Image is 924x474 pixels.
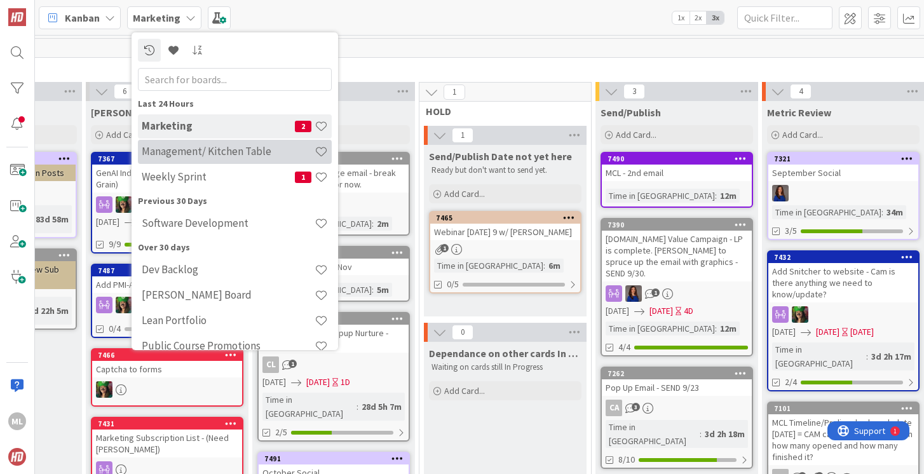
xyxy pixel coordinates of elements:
[444,385,485,396] span: Add Card...
[625,285,642,302] img: SL
[8,8,26,26] img: Visit kanbanzone.com
[602,379,752,396] div: Pop Up Email - SEND 9/23
[785,376,797,389] span: 2/4
[142,288,315,301] h4: [PERSON_NAME] Board
[601,106,661,119] span: Send/Publish
[715,322,717,335] span: :
[606,400,622,416] div: CA
[651,288,660,297] span: 1
[774,253,918,262] div: 7432
[306,376,330,389] span: [DATE]
[275,426,287,439] span: 2/5
[114,84,135,99] span: 6
[92,165,242,193] div: GenAI Industry Page Template (Single Grain)
[116,297,132,313] img: SL
[142,119,295,132] h4: Marketing
[772,325,796,339] span: [DATE]
[92,381,242,398] div: SL
[543,259,545,273] span: :
[436,213,580,222] div: 7465
[142,170,295,183] h4: Weekly Sprint
[767,106,831,119] span: Metric Review
[138,97,332,111] div: Last 24 Hours
[452,325,473,340] span: 0
[109,238,121,251] span: 9/9
[98,266,242,275] div: 7487
[431,362,579,372] p: Waiting on cards still In Progress
[768,165,918,181] div: September Social
[618,341,630,354] span: 4/4
[92,430,242,457] div: Marketing Subscription List - (Need [PERSON_NAME])
[768,153,918,181] div: 7321September Social
[883,205,906,219] div: 34m
[774,154,918,163] div: 7321
[444,85,465,100] span: 1
[606,304,629,318] span: [DATE]
[737,6,832,29] input: Quick Filter...
[96,381,112,398] img: SL
[768,414,918,465] div: MCL Timeline/Prelim plan launch date [DATE] = CAM can you give metrics on how many opened and how...
[717,322,740,335] div: 12m
[881,205,883,219] span: :
[32,212,72,226] div: 83d 58m
[772,205,881,219] div: Time in [GEOGRAPHIC_DATA]
[623,84,645,99] span: 3
[142,314,315,327] h4: Lean Portfolio
[262,376,286,389] span: [DATE]
[602,368,752,396] div: 7262Pop Up Email - SEND 9/23
[717,189,740,203] div: 12m
[92,153,242,165] div: 7367
[545,259,564,273] div: 6m
[602,219,752,231] div: 7390
[774,404,918,413] div: 7101
[138,194,332,208] div: Previous 30 Days
[358,400,405,414] div: 28d 5h 7m
[289,360,297,368] span: 1
[142,339,315,352] h4: Public Course Promotions
[602,285,752,302] div: SL
[92,153,242,193] div: 7367GenAI Industry Page Template (Single Grain)
[92,349,242,377] div: 7466Captcha to forms
[649,304,673,318] span: [DATE]
[431,165,579,175] p: Ready but don't want to send yet.
[262,393,357,421] div: Time in [GEOGRAPHIC_DATA]
[866,349,868,363] span: :
[106,129,147,140] span: Add Card...
[109,322,121,335] span: 0/4
[768,153,918,165] div: 7321
[8,412,26,430] div: ML
[785,224,797,238] span: 3/5
[138,241,332,254] div: Over 30 days
[792,306,808,323] img: SL
[116,196,132,213] img: SL
[429,347,581,360] span: Dependance on other cards In progress
[133,11,180,24] b: Marketing
[92,196,242,213] div: SL
[430,224,580,240] div: Webinar [DATE] 9 w/ [PERSON_NAME]
[602,368,752,379] div: 7262
[440,244,449,252] span: 1
[768,252,918,263] div: 7432
[715,189,717,203] span: :
[429,150,572,163] span: Send/Publish Date not yet here
[618,453,635,466] span: 8/10
[702,427,748,441] div: 3d 2h 18m
[92,297,242,313] div: SL
[92,276,242,293] div: Add PMI-ACP Training Page
[606,322,715,335] div: Time in [GEOGRAPHIC_DATA]
[21,304,72,318] div: 74d 22h 5m
[444,188,485,200] span: Add Card...
[608,369,752,378] div: 7262
[142,145,315,158] h4: Management/ Kitchen Table
[430,212,580,240] div: 7465Webinar [DATE] 9 w/ [PERSON_NAME]
[602,153,752,165] div: 7490
[602,165,752,181] div: MCL - 2nd email
[602,231,752,281] div: [DOMAIN_NAME] Value Campaign - LP is complete. [PERSON_NAME] to spruce up the email with graphics...
[91,106,243,119] span: Scott's Marketing Support IN Progress
[98,351,242,360] div: 7466
[616,129,656,140] span: Add Card...
[374,217,392,231] div: 2m
[259,356,409,373] div: CL
[259,453,409,464] div: 7491
[608,220,752,229] div: 7390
